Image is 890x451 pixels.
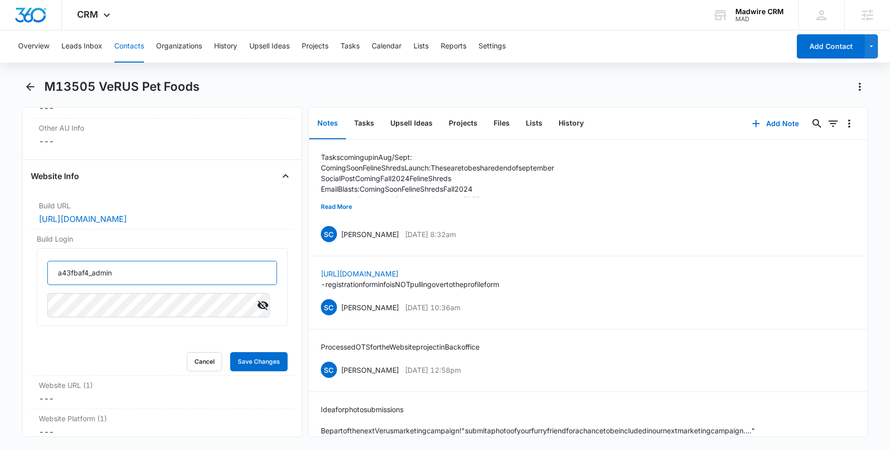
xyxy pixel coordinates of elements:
[39,214,127,224] a: [URL][DOMAIN_NAME]
[22,79,38,95] button: Back
[735,8,784,16] div: account name
[321,425,755,436] p: Be part of the next Verus marketing campaign! "submit a photo of your furry friend for a chance t...
[441,108,486,139] button: Projects
[321,342,480,352] p: Processed OTS for the Website project in Backoffice
[39,426,286,438] dd: ---
[321,299,337,315] span: SC
[187,352,222,371] button: Cancel
[255,297,271,313] button: Hide
[39,102,286,114] dd: ---
[31,119,294,151] div: Other AU Info---
[825,116,841,132] button: Filters
[214,30,237,63] button: History
[346,108,382,139] button: Tasks
[37,234,288,244] label: Build Login
[321,173,554,184] p: Social Post Coming Fall 2024 Feline Shreds
[478,30,506,63] button: Settings
[31,196,294,230] div: Build URL[URL][DOMAIN_NAME]
[114,30,144,63] button: Contacts
[341,229,399,240] p: [PERSON_NAME]
[39,200,286,211] label: Build URL
[156,30,202,63] button: Organizations
[486,108,518,139] button: Files
[341,302,399,313] p: [PERSON_NAME]
[321,362,337,378] span: SC
[321,194,554,205] p: October Online Special: Buy 1 Case, Get a Case FREE
[278,168,294,184] button: Close
[39,392,286,405] dd: ---
[31,409,294,442] div: Website Platform (1)---
[309,108,346,139] button: Notes
[249,30,290,63] button: Upsell Ideas
[735,16,784,23] div: account id
[31,170,79,182] h4: Website Info
[809,116,825,132] button: Search...
[39,380,286,390] label: Website URL (1)
[405,229,456,240] p: [DATE] 8:32am
[18,30,49,63] button: Overview
[414,30,429,63] button: Lists
[39,135,286,147] dd: ---
[302,30,328,63] button: Projects
[852,79,868,95] button: Actions
[39,123,286,133] label: Other AU Info
[340,30,360,63] button: Tasks
[321,279,499,290] p: - registration form info is NOT pulling over to the profile form
[321,269,398,278] a: [URL][DOMAIN_NAME]
[44,79,199,94] h1: M13505 VeRUS Pet Foods
[841,116,857,132] button: Overflow Menu
[39,413,286,424] label: Website Platform (1)
[382,108,441,139] button: Upsell Ideas
[31,376,294,409] div: Website URL (1)---
[321,404,755,415] p: Idea for photo submissions
[230,352,288,371] button: Save Changes
[47,261,277,285] input: Username
[321,152,554,162] p: Tasks coming up in Aug/Sept:
[441,30,466,63] button: Reports
[405,365,461,375] p: [DATE] 12:58pm
[321,197,352,216] button: Read More
[321,184,554,194] p: Email Blasts: Coming Soon Feline Shreds Fall 2024
[77,9,98,20] span: CRM
[797,34,865,59] button: Add Contact
[321,162,554,173] p: Coming Soon Feline Shreds Launch: These are to be shared end of september
[341,365,399,375] p: [PERSON_NAME]
[321,226,337,242] span: SC
[518,108,551,139] button: Lists
[372,30,401,63] button: Calendar
[61,30,102,63] button: Leads Inbox
[551,108,592,139] button: History
[742,111,809,136] button: Add Note
[405,302,460,313] p: [DATE] 10:36am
